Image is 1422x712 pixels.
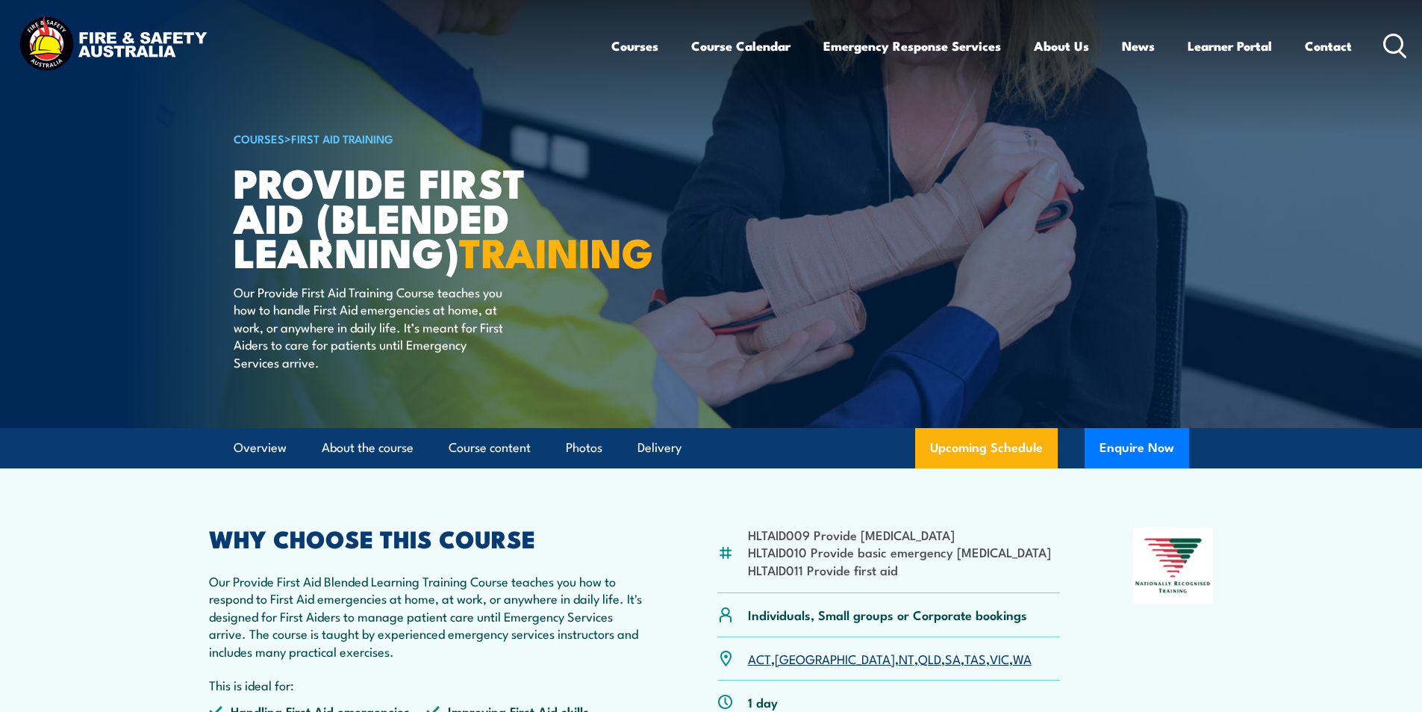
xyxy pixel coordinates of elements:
a: [GEOGRAPHIC_DATA] [775,649,895,667]
a: Delivery [637,428,682,468]
img: Nationally Recognised Training logo. [1133,527,1214,604]
a: Upcoming Schedule [915,428,1058,468]
a: Contact [1305,26,1352,66]
a: First Aid Training [291,130,393,146]
p: Our Provide First Aid Training Course teaches you how to handle First Aid emergencies at home, at... [234,283,506,371]
a: WA [1013,649,1032,667]
h2: WHY CHOOSE THIS COURSE [209,527,645,548]
button: Enquire Now [1085,428,1189,468]
a: Overview [234,428,287,468]
li: HLTAID011 Provide first aid [748,561,1051,578]
a: Learner Portal [1188,26,1272,66]
a: Course content [449,428,531,468]
a: Courses [611,26,658,66]
li: HLTAID010 Provide basic emergency [MEDICAL_DATA] [748,543,1051,560]
strong: TRAINING [459,220,653,282]
a: About Us [1034,26,1089,66]
p: 1 day [748,693,778,711]
p: Our Provide First Aid Blended Learning Training Course teaches you how to respond to First Aid em... [209,572,645,660]
a: TAS [964,649,986,667]
h1: Provide First Aid (Blended Learning) [234,164,602,269]
a: Emergency Response Services [823,26,1001,66]
a: NT [899,649,914,667]
a: Course Calendar [691,26,790,66]
p: , , , , , , , [748,650,1032,667]
a: Photos [566,428,602,468]
p: Individuals, Small groups or Corporate bookings [748,606,1027,623]
li: HLTAID009 Provide [MEDICAL_DATA] [748,526,1051,543]
p: This is ideal for: [209,676,645,693]
h6: > [234,129,602,147]
a: VIC [990,649,1009,667]
a: QLD [918,649,941,667]
a: News [1122,26,1155,66]
a: About the course [322,428,414,468]
a: COURSES [234,130,284,146]
a: ACT [748,649,771,667]
a: SA [945,649,961,667]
